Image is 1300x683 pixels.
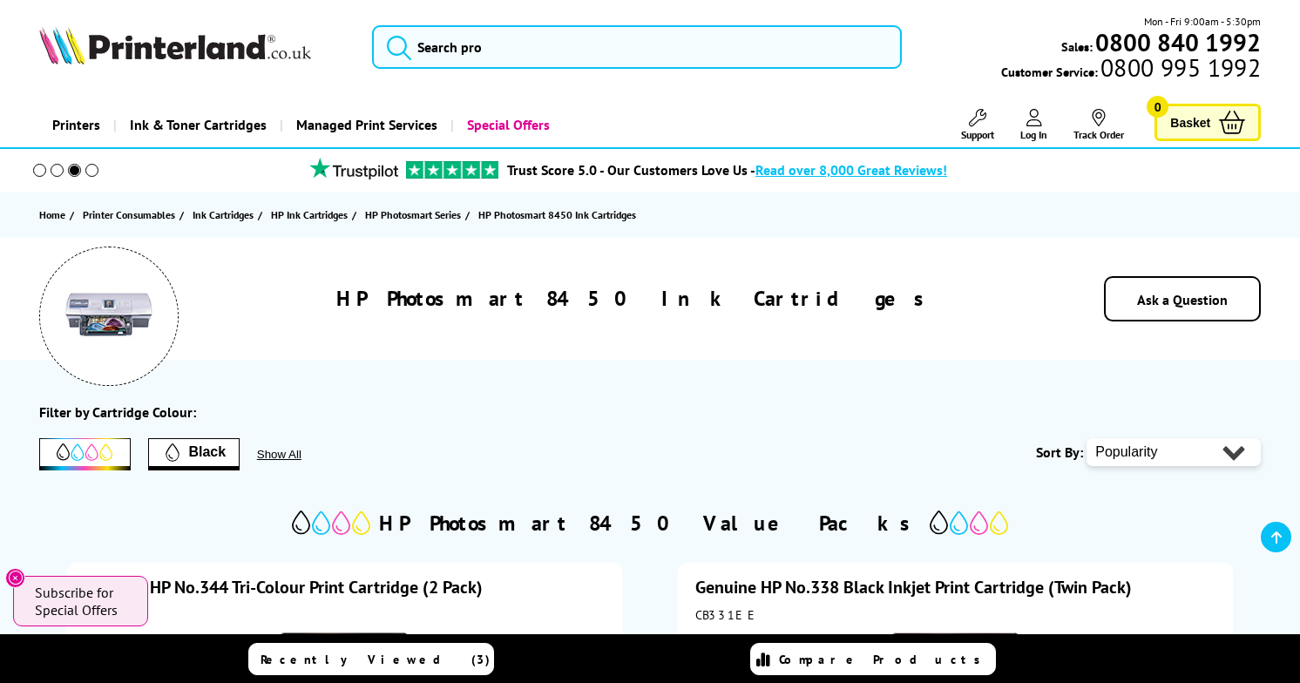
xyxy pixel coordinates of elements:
[1020,128,1047,141] span: Log In
[248,643,494,675] a: Recently Viewed (3)
[271,206,348,224] span: HP Ink Cartridges
[365,206,461,224] span: HP Photosmart Series
[5,568,25,588] button: Close
[1020,109,1047,141] a: Log In
[695,576,1132,598] a: Genuine HP No.338 Black Inkjet Print Cartridge (Twin Pack)
[85,607,605,623] div: C9505EE
[193,206,254,224] span: Ink Cartridges
[39,26,311,64] img: Printerland Logo
[961,109,994,141] a: Support
[1001,59,1261,80] span: Customer Service:
[257,448,349,461] button: Show All
[1061,38,1093,55] span: Sales:
[372,25,902,69] input: Search pro
[695,607,1215,623] div: CB331EE
[39,403,196,421] div: Filter by Cartridge Colour:
[85,576,483,598] a: Genuine HP No.344 Tri-Colour Print Cartridge (2 Pack)
[336,285,935,312] h1: HP Photosmart 8450 Ink Cartridges
[83,206,175,224] span: Printer Consumables
[1154,104,1261,141] a: Basket 0
[35,584,131,619] span: Subscribe for Special Offers
[1147,96,1168,118] span: 0
[450,103,563,147] a: Special Offers
[406,161,498,179] img: trustpilot rating
[1036,443,1083,461] span: Sort By:
[1144,13,1261,30] span: Mon - Fri 9:00am - 5:30pm
[755,161,947,179] span: Read over 8,000 Great Reviews!
[1098,59,1261,76] span: 0800 995 1992
[39,206,70,224] a: Home
[280,103,450,147] a: Managed Print Services
[478,208,636,221] span: HP Photosmart 8450 Ink Cartridges
[83,206,179,224] a: Printer Consumables
[261,652,491,667] span: Recently Viewed (3)
[65,273,152,360] img: HP Photosmart 8450 Inkjet Printer Ink Cartridges
[188,444,226,460] span: Black
[365,206,465,224] a: HP Photosmart Series
[507,161,947,179] a: Trust Score 5.0 - Our Customers Love Us -Read over 8,000 Great Reviews!
[113,103,280,147] a: Ink & Toner Cartridges
[301,158,406,179] img: trustpilot rating
[750,643,996,675] a: Compare Products
[1095,26,1261,58] b: 0800 840 1992
[39,26,351,68] a: Printerland Logo
[148,438,240,470] button: Filter by Black
[39,103,113,147] a: Printers
[779,652,990,667] span: Compare Products
[379,510,921,537] h2: HP Photosmart 8450 Value Packs
[193,206,258,224] a: Ink Cartridges
[271,206,352,224] a: HP Ink Cartridges
[1170,111,1210,134] span: Basket
[961,128,994,141] span: Support
[130,103,267,147] span: Ink & Toner Cartridges
[1137,291,1228,308] a: Ask a Question
[1093,34,1261,51] a: 0800 840 1992
[1073,109,1124,141] a: Track Order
